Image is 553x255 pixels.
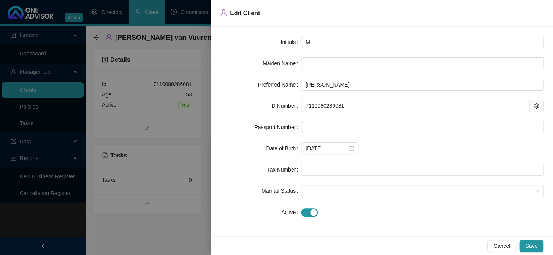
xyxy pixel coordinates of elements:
label: ID Number [270,100,301,112]
label: Tax Number [267,164,301,176]
span: user [220,9,227,16]
button: Cancel [487,240,516,252]
label: Active [281,206,301,218]
button: Save [519,240,543,252]
label: Date of Birth [266,142,301,154]
span: Edit Client [230,10,260,16]
label: Marrital Status [261,185,301,197]
label: Passport Number [254,121,301,133]
label: Maiden Name [263,57,301,69]
label: Initials [280,36,301,48]
label: Preferred Name [258,79,301,91]
span: Cancel [493,242,510,250]
span: Save [525,242,537,250]
input: Select date [306,144,347,153]
span: setting [534,103,539,109]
